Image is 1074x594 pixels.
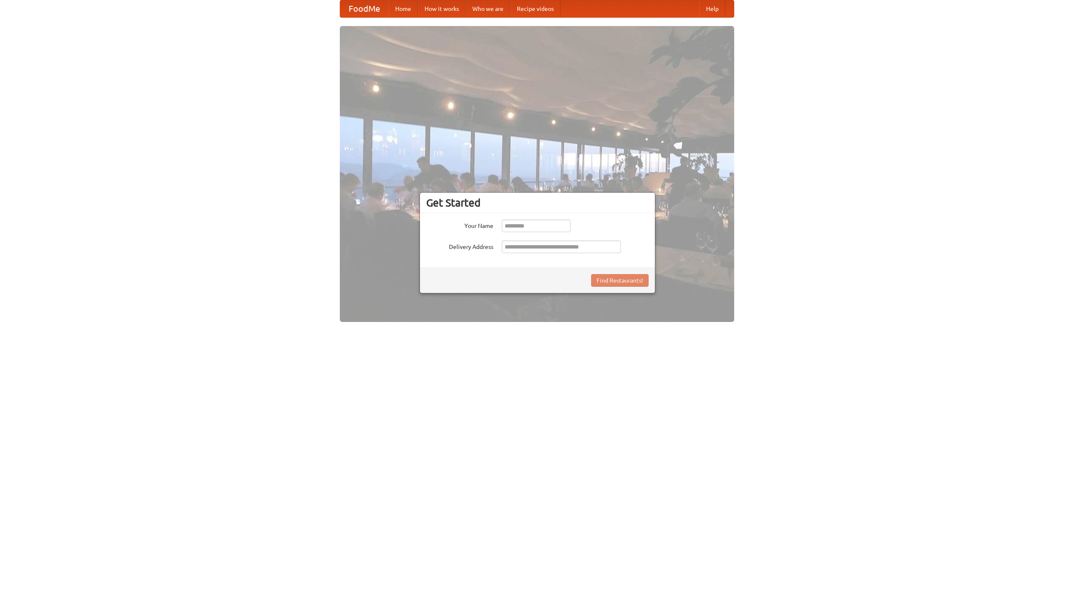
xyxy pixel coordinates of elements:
a: How it works [418,0,466,17]
a: Recipe videos [510,0,560,17]
a: Help [699,0,725,17]
a: Who we are [466,0,510,17]
button: Find Restaurants! [591,274,649,287]
a: Home [388,0,418,17]
a: FoodMe [340,0,388,17]
label: Delivery Address [426,241,493,251]
h3: Get Started [426,196,649,209]
label: Your Name [426,220,493,230]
